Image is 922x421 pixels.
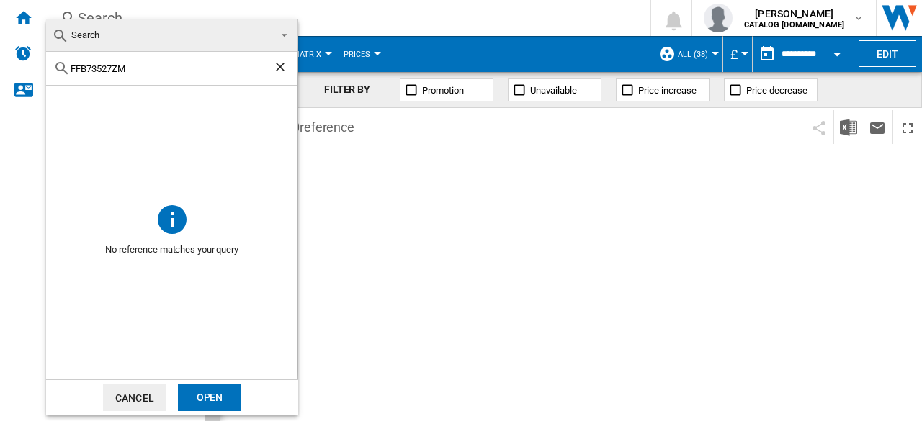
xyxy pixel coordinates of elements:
span: Search [71,30,99,40]
ng-md-icon: Clear search [273,60,290,77]
input: Search Reference [71,63,273,74]
button: Cancel [103,384,166,411]
span: No reference matches your query [46,236,297,263]
div: Open [178,384,241,411]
